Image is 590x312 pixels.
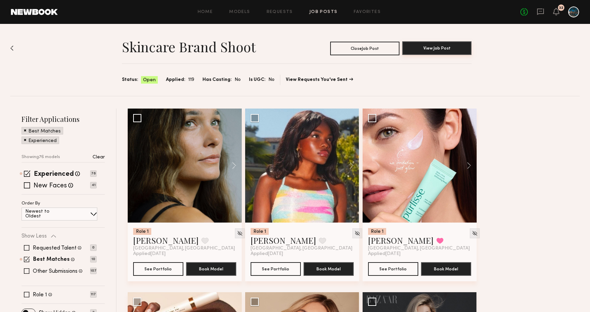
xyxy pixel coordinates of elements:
button: View Job Post [402,41,472,55]
div: Applied [DATE] [133,251,236,257]
p: Showing 76 models [22,155,60,159]
div: Role 1 [251,228,269,235]
span: Status: [122,76,138,84]
div: 32 [559,6,563,10]
p: Experienced [28,139,57,143]
button: Book Model [304,262,354,276]
p: Best Matches [28,129,61,134]
a: Requests [267,10,293,14]
span: [GEOGRAPHIC_DATA], [GEOGRAPHIC_DATA] [133,246,235,251]
button: See Portfolio [251,262,301,276]
span: 119 [188,76,194,84]
span: No [235,76,241,84]
a: Favorites [354,10,381,14]
a: [PERSON_NAME] [368,235,434,246]
h2: Filter Applications [22,114,105,124]
p: Show Less [22,233,47,239]
p: 117 [90,291,97,298]
img: Unhide Model [472,230,478,236]
p: 76 [90,170,97,177]
a: Book Model [186,266,236,271]
button: See Portfolio [133,262,183,276]
p: 0 [90,244,97,251]
label: Best Matches [33,257,70,263]
label: Other Submissions [33,269,78,274]
button: See Portfolio [368,262,418,276]
img: Back to previous page [10,45,14,51]
p: Clear [93,155,105,160]
span: Open [143,77,156,84]
span: Has Casting: [202,76,232,84]
span: [GEOGRAPHIC_DATA], [GEOGRAPHIC_DATA] [251,246,352,251]
label: Role 1 [33,292,47,298]
span: Is UGC: [249,76,266,84]
span: Applied: [166,76,185,84]
p: 41 [90,182,97,188]
img: Unhide Model [237,230,243,236]
a: View Requests You’ve Sent [286,77,353,82]
button: Book Model [421,262,471,276]
p: Newest to Oldest [25,209,66,219]
p: 107 [90,268,97,274]
div: Applied [DATE] [251,251,354,257]
a: Models [229,10,250,14]
span: [GEOGRAPHIC_DATA], [GEOGRAPHIC_DATA] [368,246,470,251]
a: [PERSON_NAME] [251,235,316,246]
span: No [268,76,275,84]
p: Order By [22,201,40,206]
label: Experienced [34,171,74,178]
label: New Faces [33,183,67,189]
button: CloseJob Post [330,42,399,55]
div: Role 1 [133,228,151,235]
img: Unhide Model [354,230,360,236]
div: Role 1 [368,228,386,235]
a: Book Model [421,266,471,271]
div: Applied [DATE] [368,251,471,257]
h1: Skincare Brand Shoot [122,38,256,55]
a: View Job Post [402,42,472,55]
label: Requested Talent [33,245,76,251]
button: Book Model [186,262,236,276]
a: Job Posts [309,10,338,14]
a: Home [198,10,213,14]
a: [PERSON_NAME] [133,235,199,246]
a: Book Model [304,266,354,271]
p: 10 [90,256,97,263]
